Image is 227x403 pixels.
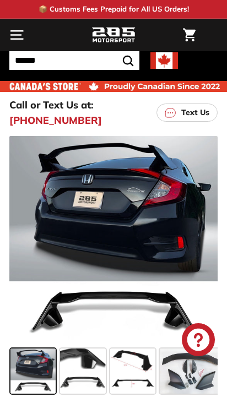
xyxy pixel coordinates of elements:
p: 📦 Customs Fees Prepaid for All US Orders! [39,4,189,15]
p: Call or Text Us at: [9,97,94,112]
input: Search [9,51,139,70]
inbox-online-store-chat: Shopify online store chat [179,323,218,359]
a: Text Us [156,104,218,122]
a: [PHONE_NUMBER] [9,113,102,128]
img: Logo_285_Motorsport_areodynamics_components [91,26,136,45]
a: Cart [177,19,201,51]
p: Text Us [181,107,209,118]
